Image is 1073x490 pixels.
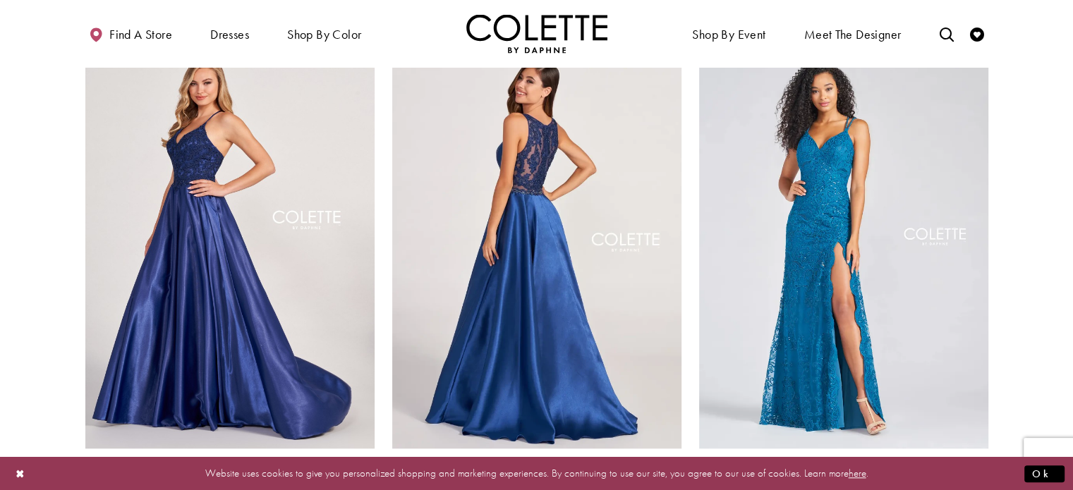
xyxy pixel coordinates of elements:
span: Meet the designer [804,27,902,42]
a: Visit Home Page [466,14,607,53]
button: Submit Dialog [1024,465,1065,482]
a: here [849,466,866,480]
a: Meet the designer [801,14,905,53]
a: Check Wishlist [966,14,988,53]
span: Shop By Event [689,14,769,53]
span: Dresses [207,14,253,53]
span: Dresses [210,27,249,42]
a: Visit Colette by Daphne Style No. CL2034 Page [392,28,681,448]
img: Colette by Daphne [466,14,607,53]
a: Find a store [85,14,176,53]
a: Visit Colette by Daphne Style No. CL12280 Page [699,28,988,448]
span: Shop by color [287,27,361,42]
button: Close Dialog [8,461,32,486]
p: Website uses cookies to give you personalized shopping and marketing experiences. By continuing t... [102,464,971,483]
span: Find a store [109,27,172,42]
span: Shop by color [284,14,365,53]
a: Visit Colette by Daphne Style No. CL2033 Page [85,28,375,448]
a: Toggle search [935,14,957,53]
span: Shop By Event [692,27,765,42]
